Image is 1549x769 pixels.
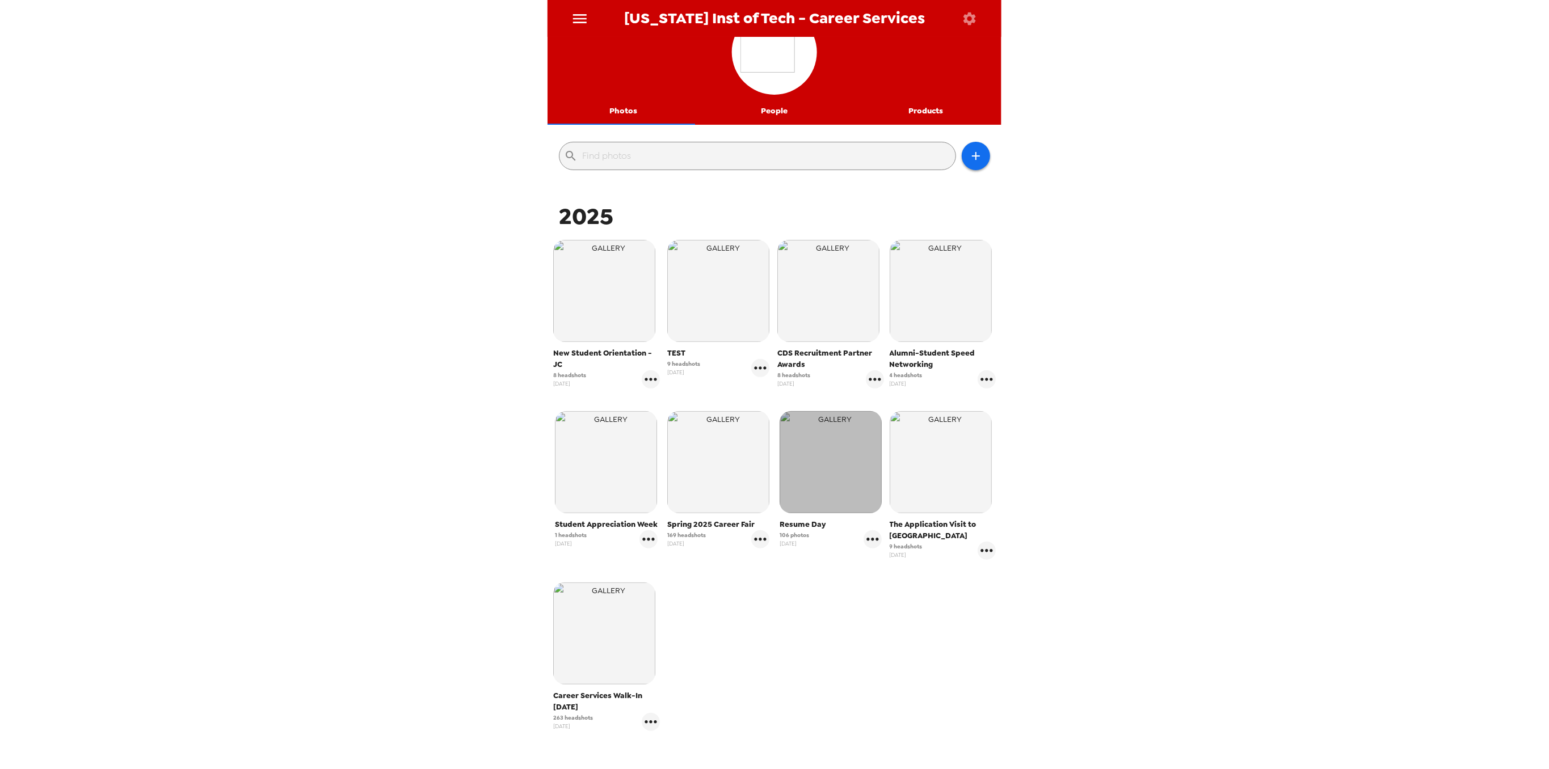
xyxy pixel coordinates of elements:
[642,713,660,731] button: gallery menu
[555,531,587,539] span: 1 headshots
[890,371,923,379] span: 4 headshots
[751,359,769,377] button: gallery menu
[667,519,769,530] span: Spring 2025 Career Fair
[777,371,810,379] span: 8 headshots
[777,379,810,388] span: [DATE]
[624,11,925,26] span: [US_STATE] Inst of Tech - Career Services
[667,348,769,359] span: TEST
[555,539,587,548] span: [DATE]
[751,530,769,548] button: gallery menu
[780,519,882,530] span: Resume Day
[978,370,996,388] button: gallery menu
[555,519,658,530] span: Student Appreciation Week
[780,531,809,539] span: 106 photos
[639,530,658,548] button: gallery menu
[890,379,923,388] span: [DATE]
[699,98,851,125] button: People
[553,582,655,685] img: gallery
[978,542,996,560] button: gallery menu
[667,368,700,377] span: [DATE]
[553,713,593,722] span: 263 headshots
[553,348,660,370] span: New Student Orientation - JC
[864,530,882,548] button: gallery menu
[548,98,699,125] button: Photos
[555,411,657,513] img: gallery
[890,542,923,551] span: 9 headshots
[667,411,769,513] img: gallery
[740,18,809,86] img: org logo
[582,147,951,165] input: Find photos
[777,240,879,342] img: gallery
[780,411,882,513] img: gallery
[667,539,706,548] span: [DATE]
[553,240,655,342] img: gallery
[553,371,586,379] span: 8 headshots
[667,360,700,368] span: 9 headshots
[777,348,884,370] span: CDS Recruitment Partner Awards
[890,348,996,370] span: Alumni-Student Speed Networking
[553,722,593,730] span: [DATE]
[642,370,660,388] button: gallery menu
[890,411,992,513] img: gallery
[866,370,884,388] button: gallery menu
[667,240,769,342] img: gallery
[850,98,1001,125] button: Products
[890,519,996,542] span: The Application Visit to [GEOGRAPHIC_DATA]
[890,240,992,342] img: gallery
[553,379,586,388] span: [DATE]
[890,551,923,559] span: [DATE]
[559,201,613,231] span: 2025
[780,539,809,548] span: [DATE]
[667,531,706,539] span: 169 headshots
[553,690,660,713] span: Career Services Walk-In [DATE]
